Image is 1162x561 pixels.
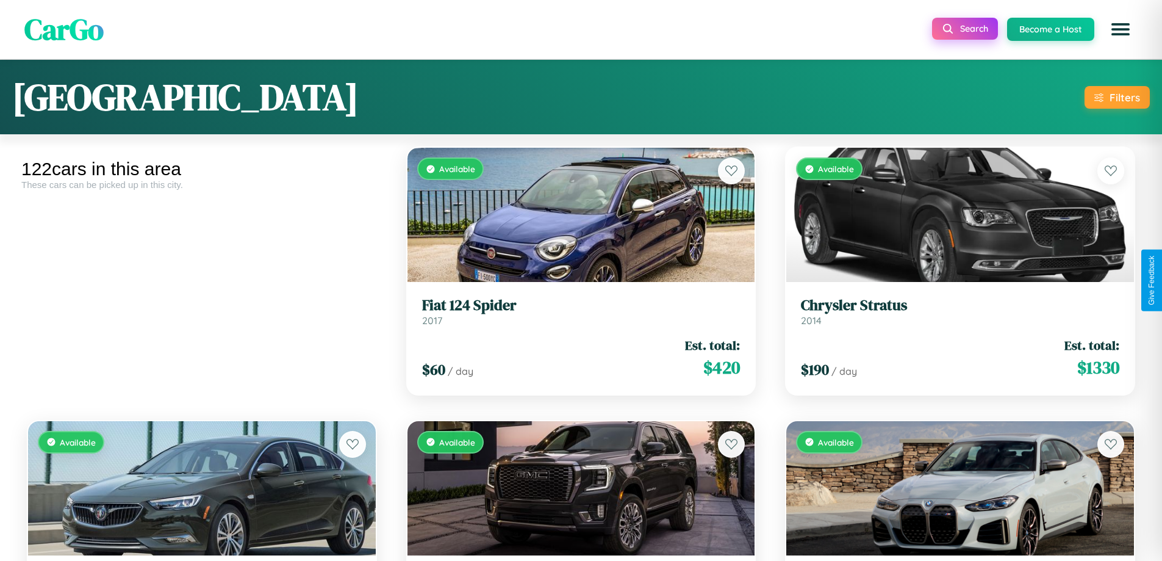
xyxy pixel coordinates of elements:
[1077,355,1119,380] span: $ 1330
[1147,256,1156,305] div: Give Feedback
[60,437,96,447] span: Available
[439,437,475,447] span: Available
[1110,91,1140,104] div: Filters
[960,23,988,34] span: Search
[685,336,740,354] span: Est. total:
[1064,336,1119,354] span: Est. total:
[21,159,382,179] div: 122 cars in this area
[1007,18,1094,41] button: Become a Host
[831,365,857,377] span: / day
[703,355,740,380] span: $ 420
[932,18,998,40] button: Search
[801,297,1119,327] a: Chrysler Stratus2014
[24,9,104,49] span: CarGo
[1103,12,1138,46] button: Open menu
[801,360,829,380] span: $ 190
[818,437,854,447] span: Available
[801,297,1119,314] h3: Chrysler Stratus
[422,297,741,327] a: Fiat 124 Spider2017
[801,314,822,327] span: 2014
[1085,86,1150,109] button: Filters
[448,365,473,377] span: / day
[422,314,442,327] span: 2017
[21,179,382,190] div: These cars can be picked up in this city.
[818,164,854,174] span: Available
[12,72,359,122] h1: [GEOGRAPHIC_DATA]
[422,360,445,380] span: $ 60
[422,297,741,314] h3: Fiat 124 Spider
[439,164,475,174] span: Available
